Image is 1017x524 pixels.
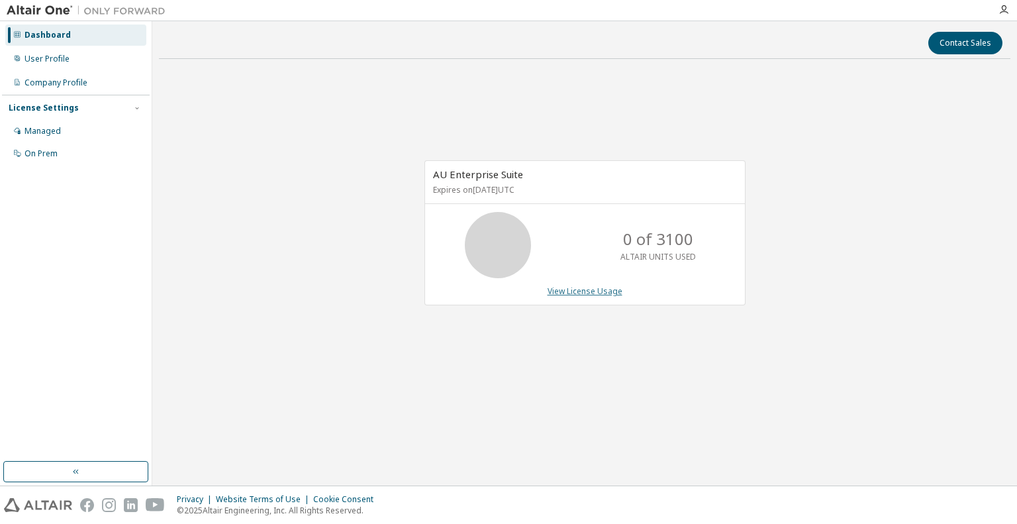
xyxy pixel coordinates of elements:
[146,498,165,512] img: youtube.svg
[24,148,58,159] div: On Prem
[928,32,1002,54] button: Contact Sales
[216,494,313,505] div: Website Terms of Use
[623,228,693,250] p: 0 of 3100
[24,78,87,88] div: Company Profile
[548,286,622,297] a: View License Usage
[24,126,61,136] div: Managed
[4,498,72,512] img: altair_logo.svg
[177,505,381,516] p: © 2025 Altair Engineering, Inc. All Rights Reserved.
[177,494,216,505] div: Privacy
[80,498,94,512] img: facebook.svg
[620,251,696,262] p: ALTAIR UNITS USED
[24,30,71,40] div: Dashboard
[7,4,172,17] img: Altair One
[433,184,734,195] p: Expires on [DATE] UTC
[24,54,70,64] div: User Profile
[313,494,381,505] div: Cookie Consent
[124,498,138,512] img: linkedin.svg
[433,168,523,181] span: AU Enterprise Suite
[9,103,79,113] div: License Settings
[102,498,116,512] img: instagram.svg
